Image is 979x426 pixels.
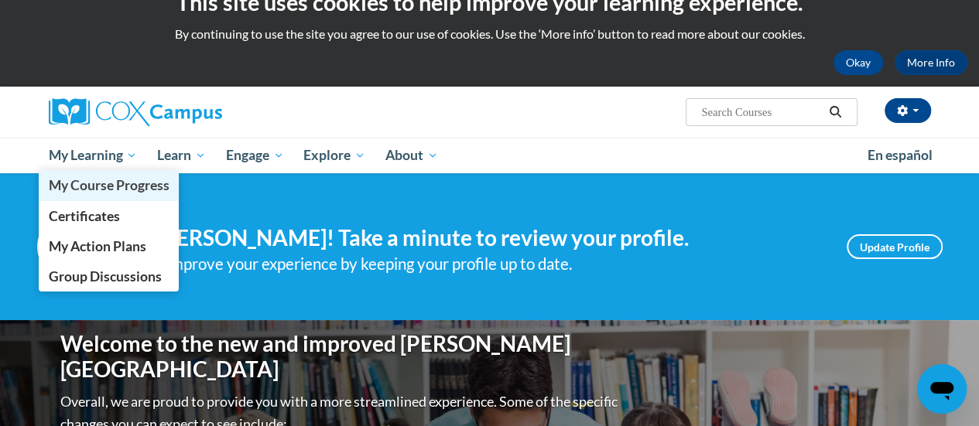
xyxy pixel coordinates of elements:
[700,103,823,121] input: Search Courses
[823,103,847,121] button: Search
[834,50,883,75] button: Okay
[917,364,967,414] iframe: Button to launch messaging window
[48,177,169,193] span: My Course Progress
[39,138,148,173] a: My Learning
[48,238,145,254] span: My Action Plans
[216,138,294,173] a: Engage
[39,261,180,291] a: Group Discussions
[39,201,180,231] a: Certificates
[130,251,823,277] div: Help improve your experience by keeping your profile up to date.
[868,147,933,163] span: En español
[48,146,137,165] span: My Learning
[226,146,284,165] span: Engage
[385,146,438,165] span: About
[37,138,943,173] div: Main menu
[375,138,448,173] a: About
[857,139,943,172] a: En español
[39,170,180,200] a: My Course Progress
[847,234,943,259] a: Update Profile
[147,138,216,173] a: Learn
[37,212,107,281] img: Profile Image
[157,146,206,165] span: Learn
[12,26,967,43] p: By continuing to use the site you agree to our use of cookies. Use the ‘More info’ button to read...
[48,268,161,285] span: Group Discussions
[60,331,621,383] h1: Welcome to the new and improved [PERSON_NAME][GEOGRAPHIC_DATA]
[895,50,967,75] a: More Info
[293,138,375,173] a: Explore
[130,225,823,251] h4: Hi [PERSON_NAME]! Take a minute to review your profile.
[49,98,222,126] img: Cox Campus
[303,146,365,165] span: Explore
[49,98,327,126] a: Cox Campus
[48,208,119,224] span: Certificates
[39,231,180,261] a: My Action Plans
[885,98,931,123] button: Account Settings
